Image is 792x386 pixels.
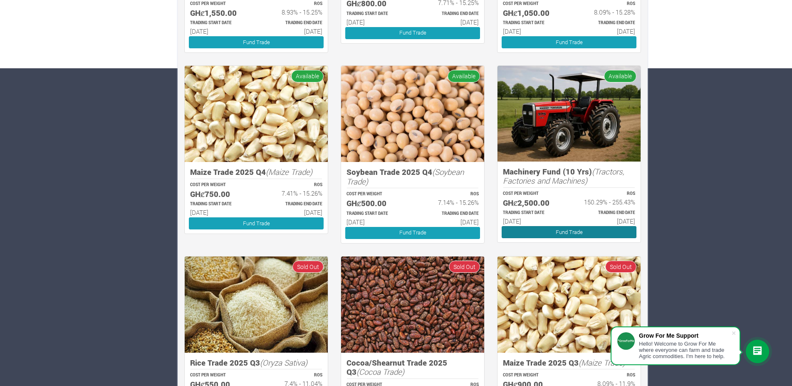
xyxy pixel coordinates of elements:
p: COST PER WEIGHT [346,191,405,197]
p: Estimated Trading End Date [264,20,322,26]
span: Sold Out [605,261,636,273]
h6: [DATE] [420,18,479,26]
p: COST PER WEIGHT [503,191,562,197]
p: Estimated Trading End Date [577,210,635,216]
h6: [DATE] [503,217,562,225]
p: Estimated Trading Start Date [346,11,405,17]
p: Estimated Trading End Date [420,211,479,217]
h5: GHȼ1,050.00 [503,8,562,18]
a: Fund Trade [345,27,480,39]
h6: [DATE] [190,27,249,35]
a: Fund Trade [189,217,324,229]
h5: Maize Trade 2025 Q3 [503,358,635,368]
h5: Rice Trade 2025 Q3 [190,358,322,368]
img: growforme image [497,257,641,353]
h5: Cocoa/Shearnut Trade 2025 Q3 [346,358,479,377]
span: Sold Out [449,261,480,273]
i: (Soybean Trade) [346,167,464,187]
p: Estimated Trading Start Date [503,20,562,26]
img: growforme image [341,257,484,353]
p: Estimated Trading End Date [420,11,479,17]
img: growforme image [341,66,484,162]
p: ROS [577,191,635,197]
span: Sold Out [292,261,324,273]
h6: 8.93% - 15.25% [264,8,322,16]
p: ROS [577,1,635,7]
p: ROS [264,372,322,379]
h5: Machinery Fund (10 Yrs) [503,167,635,186]
h6: [DATE] [420,218,479,226]
h6: [DATE] [190,209,249,216]
span: Available [291,70,324,82]
h6: 7.14% - 15.26% [420,199,479,206]
h5: GHȼ2,500.00 [503,198,562,208]
i: (Tractors, Factories and Machines) [503,166,624,186]
p: Estimated Trading End Date [264,201,322,207]
h6: 150.29% - 255.43% [577,198,635,206]
div: Hello! Welcome to Grow For Me where everyone can farm and trade Agric commodities. I'm here to help. [639,341,731,359]
h5: GHȼ750.00 [190,189,249,199]
h6: [DATE] [503,27,562,35]
span: Available [604,70,636,82]
i: (Maize Trade) [579,357,625,368]
p: Estimated Trading Start Date [346,211,405,217]
h5: GHȼ1,550.00 [190,8,249,18]
img: growforme image [497,66,641,161]
h5: GHȼ500.00 [346,199,405,208]
i: (Oryza Sativa) [260,357,307,368]
h6: [DATE] [346,218,405,226]
p: ROS [264,1,322,7]
a: Fund Trade [502,36,636,48]
p: COST PER WEIGHT [190,182,249,188]
p: COST PER WEIGHT [503,1,562,7]
img: growforme image [185,257,328,353]
a: Fund Trade [345,227,480,239]
h6: [DATE] [264,27,322,35]
p: Estimated Trading Start Date [503,210,562,216]
p: ROS [577,372,635,379]
p: COST PER WEIGHT [503,372,562,379]
p: ROS [420,191,479,197]
p: COST PER WEIGHT [190,372,249,379]
p: COST PER WEIGHT [190,1,249,7]
a: Fund Trade [502,226,636,238]
h6: [DATE] [264,209,322,216]
span: Available [448,70,480,82]
h6: 7.41% - 15.26% [264,189,322,197]
h5: Maize Trade 2025 Q4 [190,167,322,177]
p: Estimated Trading End Date [577,20,635,26]
h5: Soybean Trade 2025 Q4 [346,167,479,186]
h6: 8.09% - 15.28% [577,8,635,16]
h6: [DATE] [577,217,635,225]
p: Estimated Trading Start Date [190,20,249,26]
p: ROS [264,182,322,188]
img: growforme image [185,66,328,162]
i: (Maize Trade) [266,167,312,177]
h6: [DATE] [346,18,405,26]
p: Estimated Trading Start Date [190,201,249,207]
h6: [DATE] [577,27,635,35]
i: (Cocoa Trade) [356,366,404,377]
div: Grow For Me Support [639,332,731,339]
a: Fund Trade [189,36,324,48]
